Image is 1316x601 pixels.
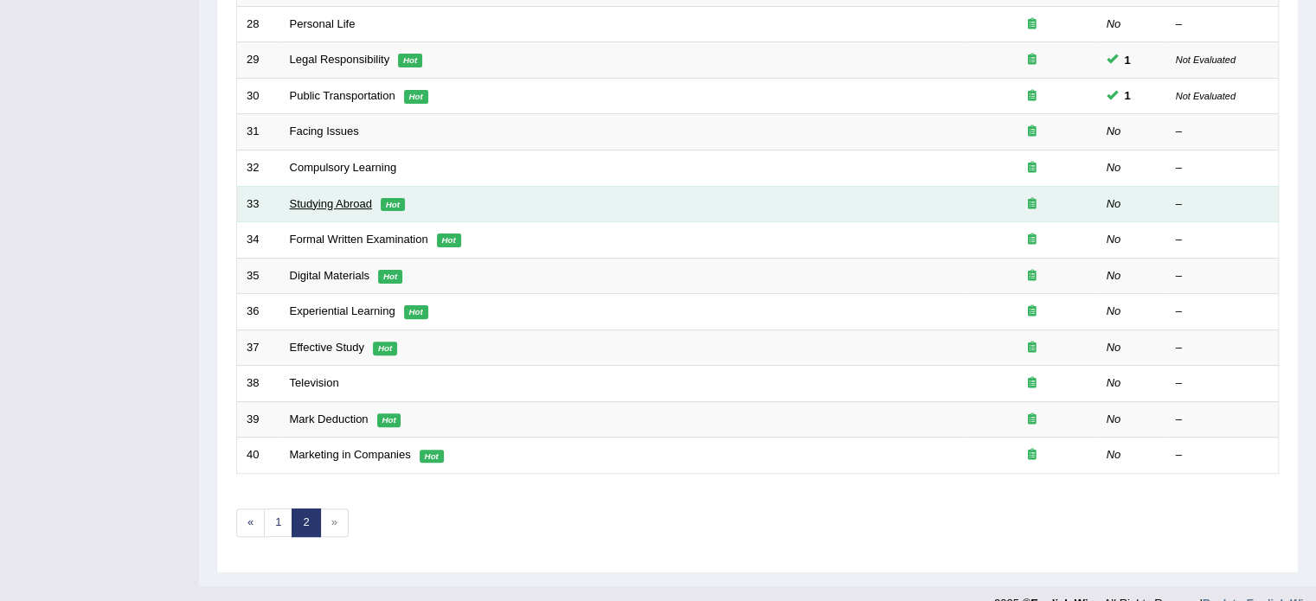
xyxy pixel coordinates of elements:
[1107,376,1121,389] em: No
[1107,304,1121,317] em: No
[1176,232,1269,248] div: –
[977,340,1088,356] div: Exam occurring question
[290,17,356,30] a: Personal Life
[1176,54,1236,65] small: Not Evaluated
[290,161,397,174] a: Compulsory Learning
[381,198,405,212] em: Hot
[237,329,280,366] td: 37
[290,53,390,66] a: Legal Responsibility
[977,412,1088,428] div: Exam occurring question
[237,258,280,294] td: 35
[237,42,280,79] td: 29
[1176,196,1269,213] div: –
[1107,17,1121,30] em: No
[290,376,339,389] a: Television
[1176,340,1269,356] div: –
[977,160,1088,176] div: Exam occurring question
[377,413,401,427] em: Hot
[378,270,402,284] em: Hot
[1107,412,1121,425] em: No
[236,508,265,537] a: «
[237,401,280,438] td: 39
[290,412,369,425] a: Mark Deduction
[1107,233,1121,246] em: No
[237,78,280,114] td: 30
[290,448,411,461] a: Marketing in Companies
[404,90,428,104] em: Hot
[977,304,1088,320] div: Exam occurring question
[290,304,395,317] a: Experiential Learning
[1107,197,1121,210] em: No
[1118,86,1138,105] span: You can still take this question
[977,375,1088,392] div: Exam occurring question
[237,438,280,474] td: 40
[977,232,1088,248] div: Exam occurring question
[977,124,1088,140] div: Exam occurring question
[1176,412,1269,428] div: –
[290,233,428,246] a: Formal Written Examination
[977,88,1088,105] div: Exam occurring question
[1107,161,1121,174] em: No
[237,150,280,186] td: 32
[1176,447,1269,464] div: –
[237,366,280,402] td: 38
[398,54,422,67] em: Hot
[237,222,280,259] td: 34
[237,114,280,150] td: 31
[1107,341,1121,354] em: No
[237,294,280,330] td: 36
[290,125,359,137] a: Facing Issues
[437,233,461,247] em: Hot
[1176,304,1269,320] div: –
[1176,160,1269,176] div: –
[1107,269,1121,282] em: No
[290,89,395,102] a: Public Transportation
[977,268,1088,285] div: Exam occurring question
[1107,448,1121,461] em: No
[237,6,280,42] td: 28
[320,508,349,537] span: »
[1176,375,1269,392] div: –
[292,508,320,537] a: 2
[977,447,1088,464] div: Exam occurring question
[977,196,1088,213] div: Exam occurring question
[290,269,369,282] a: Digital Materials
[1107,125,1121,137] em: No
[264,508,292,537] a: 1
[290,197,372,210] a: Studying Abroad
[290,341,364,354] a: Effective Study
[1176,91,1236,101] small: Not Evaluated
[977,52,1088,68] div: Exam occurring question
[404,305,428,319] em: Hot
[237,186,280,222] td: 33
[420,450,444,464] em: Hot
[1118,51,1138,69] span: You can still take this question
[1176,268,1269,285] div: –
[1176,16,1269,33] div: –
[373,342,397,355] em: Hot
[977,16,1088,33] div: Exam occurring question
[1176,124,1269,140] div: –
